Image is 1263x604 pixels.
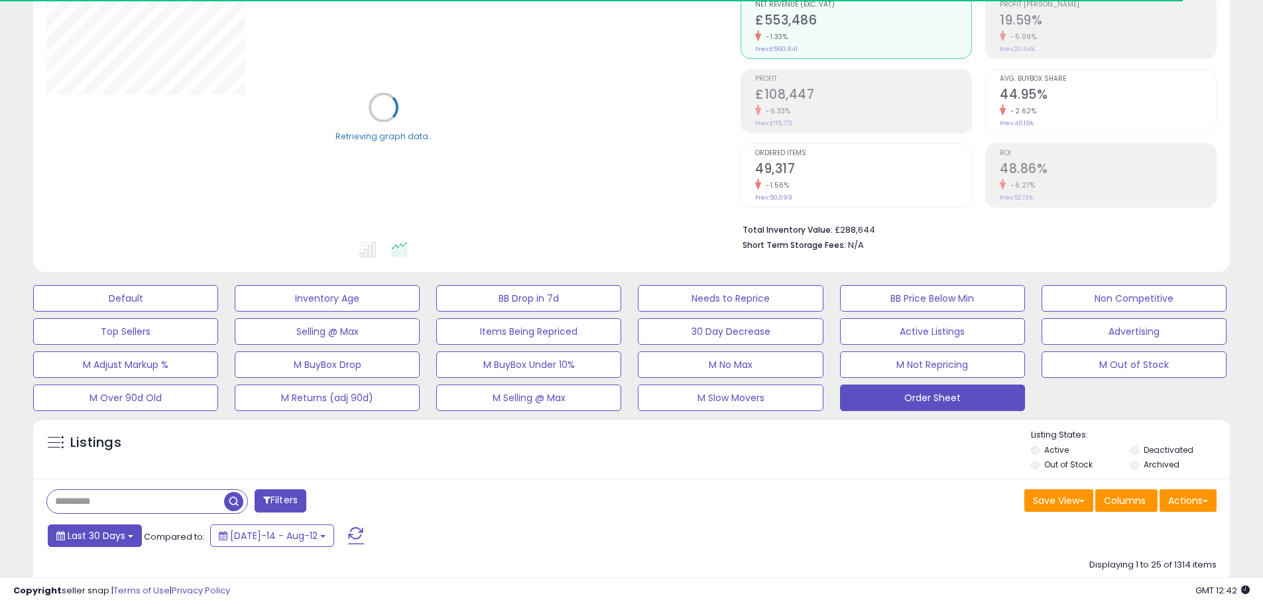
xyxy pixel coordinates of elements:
small: Prev: 20.64% [1000,45,1035,53]
small: -1.56% [761,180,789,190]
span: Net Revenue (Exc. VAT) [755,1,971,9]
button: Filters [255,489,306,513]
button: M Slow Movers [638,385,823,411]
small: Prev: £115,772 [755,119,793,127]
h2: £553,486 [755,13,971,30]
span: 2025-09-12 12:42 GMT [1195,584,1250,597]
span: Profit [755,76,971,83]
h2: 48.86% [1000,161,1216,179]
b: Total Inventory Value: [743,224,833,235]
div: seller snap | | [13,585,230,597]
div: Displaying 1 to 25 of 1314 items [1089,559,1217,572]
small: Prev: 46.16% [1000,119,1034,127]
button: M Not Repricing [840,351,1025,378]
button: Columns [1095,489,1158,512]
button: Advertising [1042,318,1227,345]
small: -6.27% [1006,180,1035,190]
div: Retrieving graph data.. [335,130,432,142]
label: Active [1044,444,1069,455]
button: M BuyBox Drop [235,351,420,378]
a: Privacy Policy [172,584,230,597]
button: M Selling @ Max [436,385,621,411]
b: Short Term Storage Fees: [743,239,846,251]
li: £288,644 [743,221,1207,237]
button: [DATE]-14 - Aug-12 [210,524,334,547]
a: Terms of Use [113,584,170,597]
h2: 19.59% [1000,13,1216,30]
small: -6.33% [761,106,790,116]
h2: 44.95% [1000,87,1216,105]
button: Order Sheet [840,385,1025,411]
button: M No Max [638,351,823,378]
small: Prev: £560,941 [755,45,798,53]
h5: Listings [70,434,121,452]
button: M BuyBox Under 10% [436,351,621,378]
span: Avg. Buybox Share [1000,76,1216,83]
span: [DATE]-14 - Aug-12 [230,529,318,542]
span: ROI [1000,150,1216,157]
button: M Adjust Markup % [33,351,218,378]
span: Columns [1104,494,1146,507]
button: BB Price Below Min [840,285,1025,312]
span: Compared to: [144,530,205,543]
strong: Copyright [13,584,62,597]
span: Last 30 Days [68,529,125,542]
button: M Over 90d Old [33,385,218,411]
button: Last 30 Days [48,524,142,547]
label: Archived [1144,459,1179,470]
button: Top Sellers [33,318,218,345]
small: Prev: 50,099 [755,194,792,202]
button: Default [33,285,218,312]
button: Active Listings [840,318,1025,345]
button: Selling @ Max [235,318,420,345]
button: Needs to Reprice [638,285,823,312]
h2: 49,317 [755,161,971,179]
small: -5.09% [1006,32,1036,42]
button: 30 Day Decrease [638,318,823,345]
button: Non Competitive [1042,285,1227,312]
h2: £108,447 [755,87,971,105]
button: M Out of Stock [1042,351,1227,378]
button: Items Being Repriced [436,318,621,345]
small: Prev: 52.13% [1000,194,1033,202]
button: Inventory Age [235,285,420,312]
button: BB Drop in 7d [436,285,621,312]
button: M Returns (adj 90d) [235,385,420,411]
label: Out of Stock [1044,459,1093,470]
button: Actions [1160,489,1217,512]
span: Profit [PERSON_NAME] [1000,1,1216,9]
label: Deactivated [1144,444,1193,455]
span: N/A [848,239,864,251]
p: Listing States: [1031,429,1230,442]
small: -2.62% [1006,106,1036,116]
button: Save View [1024,489,1093,512]
span: Ordered Items [755,150,971,157]
small: -1.33% [761,32,788,42]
